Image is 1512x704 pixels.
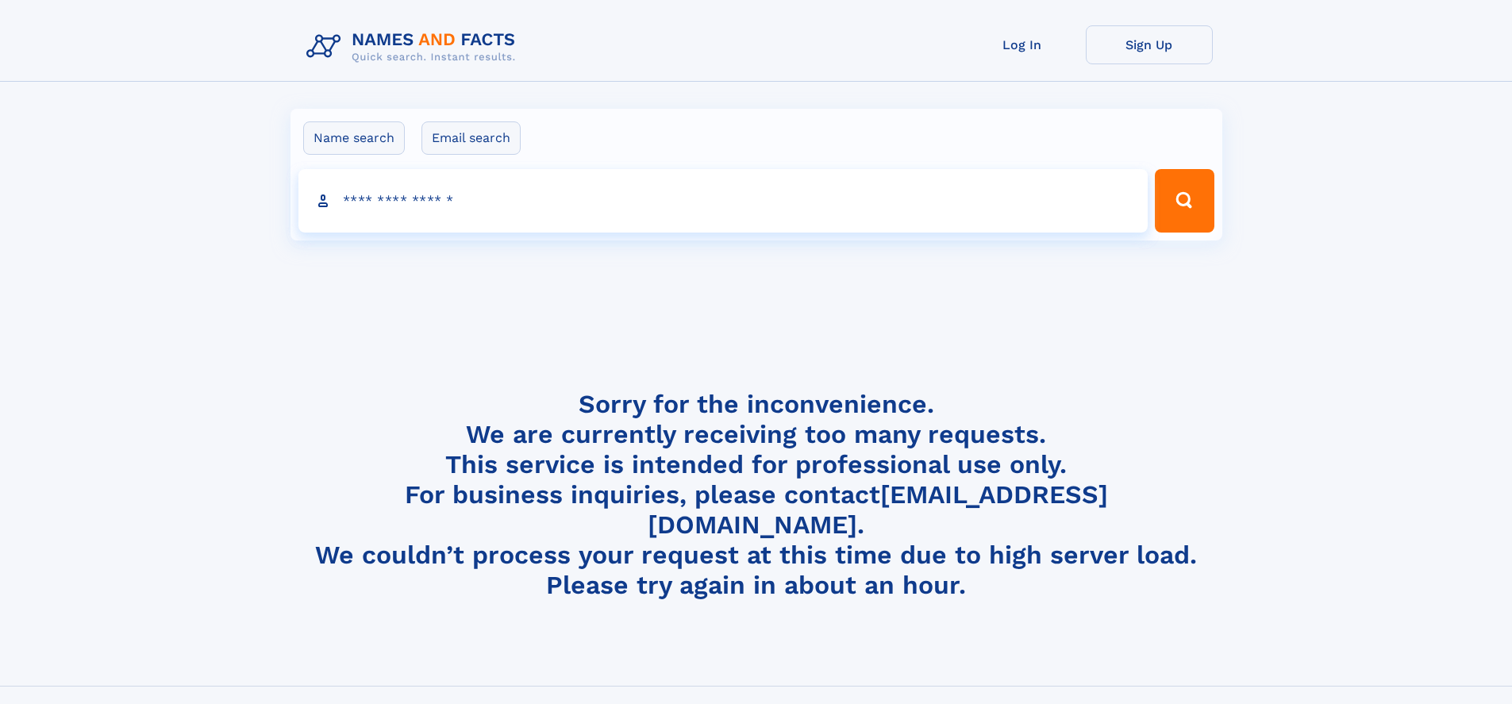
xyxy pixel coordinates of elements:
[300,25,529,68] img: Logo Names and Facts
[959,25,1086,64] a: Log In
[300,389,1213,601] h4: Sorry for the inconvenience. We are currently receiving too many requests. This service is intend...
[1155,169,1214,233] button: Search Button
[421,121,521,155] label: Email search
[298,169,1148,233] input: search input
[303,121,405,155] label: Name search
[1086,25,1213,64] a: Sign Up
[648,479,1108,540] a: [EMAIL_ADDRESS][DOMAIN_NAME]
